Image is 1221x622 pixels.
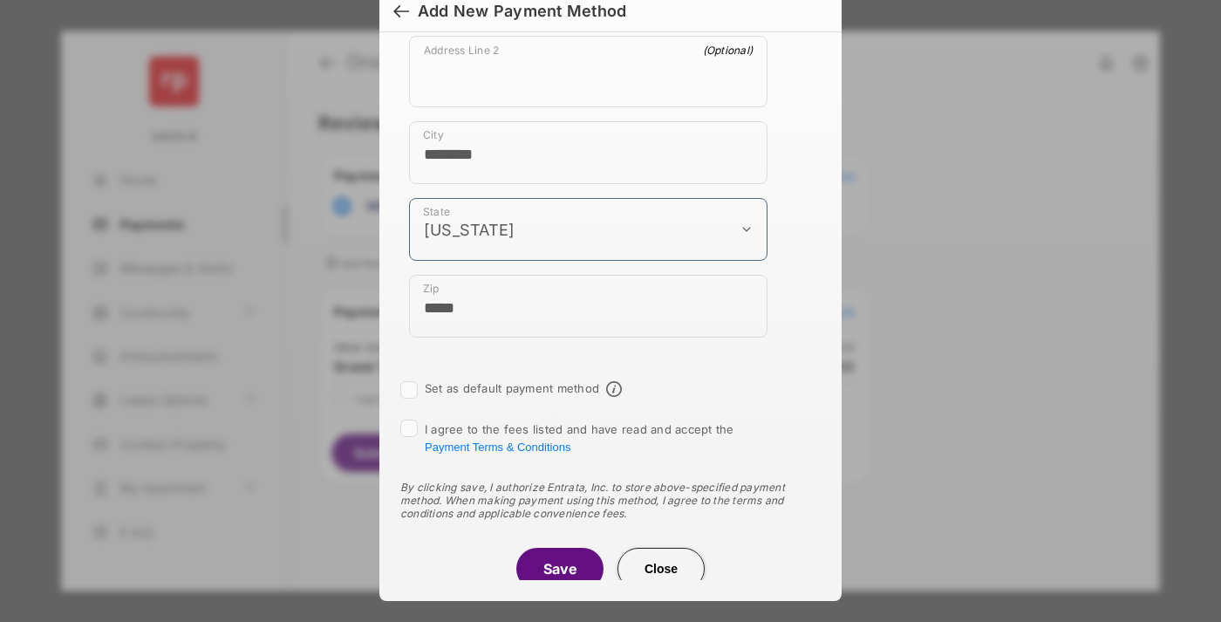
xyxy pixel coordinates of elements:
label: Set as default payment method [425,381,599,395]
button: Save [516,548,604,590]
div: payment_method_screening[postal_addresses][administrativeArea] [409,198,767,261]
div: Add New Payment Method [418,2,626,21]
span: I agree to the fees listed and have read and accept the [425,422,734,454]
div: By clicking save, I authorize Entrata, Inc. to store above-specified payment method. When making ... [400,481,821,520]
span: Default payment method info [606,381,622,397]
button: I agree to the fees listed and have read and accept the [425,441,570,454]
div: payment_method_screening[postal_addresses][addressLine2] [409,36,767,107]
div: payment_method_screening[postal_addresses][locality] [409,121,767,184]
button: Close [617,548,705,590]
div: payment_method_screening[postal_addresses][postalCode] [409,275,767,338]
